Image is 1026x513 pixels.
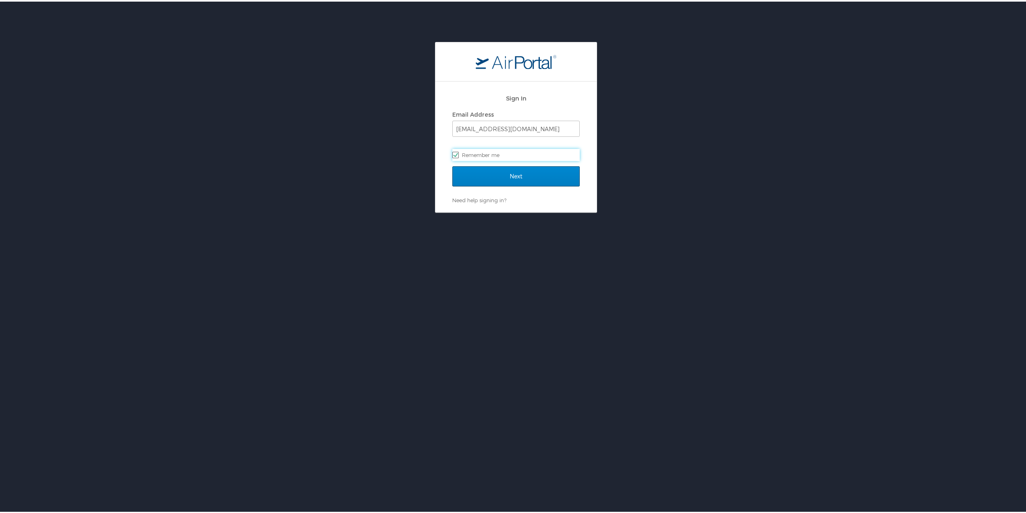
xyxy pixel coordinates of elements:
img: logo [476,53,556,67]
label: Email Address [452,109,494,116]
label: Remember me [452,147,580,159]
a: Need help signing in? [452,195,506,202]
input: Next [452,165,580,185]
h2: Sign In [452,92,580,101]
